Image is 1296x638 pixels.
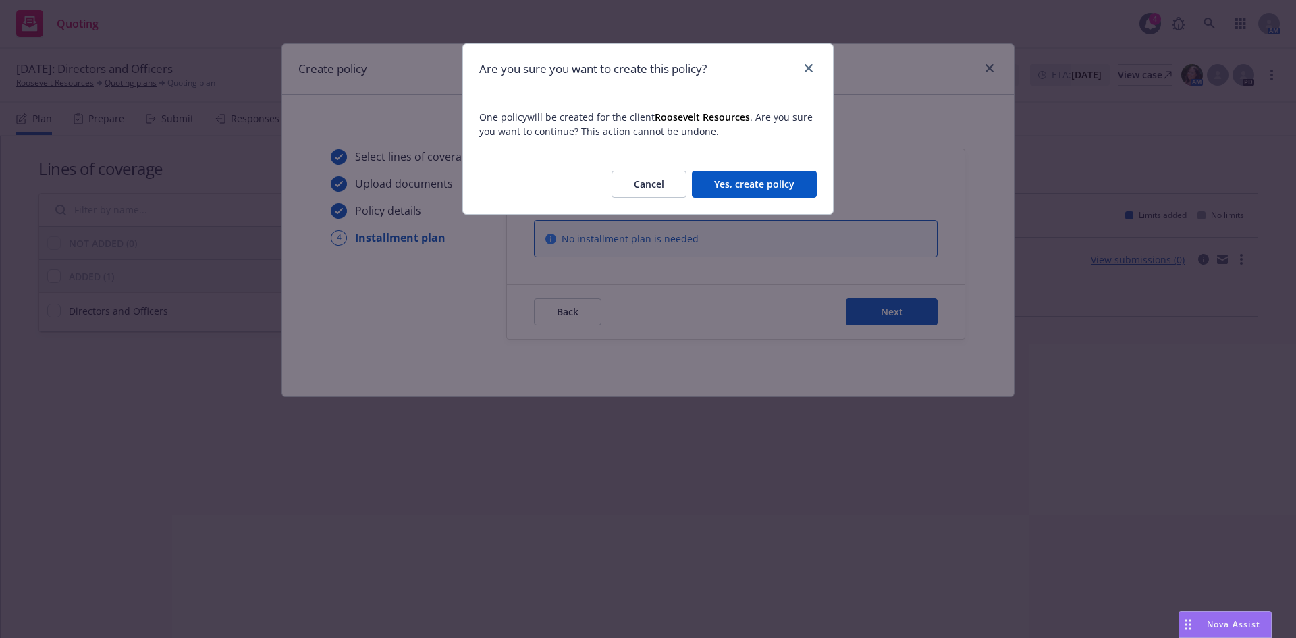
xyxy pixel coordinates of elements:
[612,171,686,198] button: Cancel
[1179,611,1272,638] button: Nova Assist
[801,60,817,76] a: close
[1179,612,1196,637] div: Drag to move
[655,111,750,124] strong: Roosevelt Resources
[479,110,817,138] span: One policy will be created for the client . Are you sure you want to continue? This action cannot...
[692,171,817,198] button: Yes, create policy
[479,60,707,78] h1: Are you sure you want to create this policy?
[1207,618,1260,630] span: Nova Assist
